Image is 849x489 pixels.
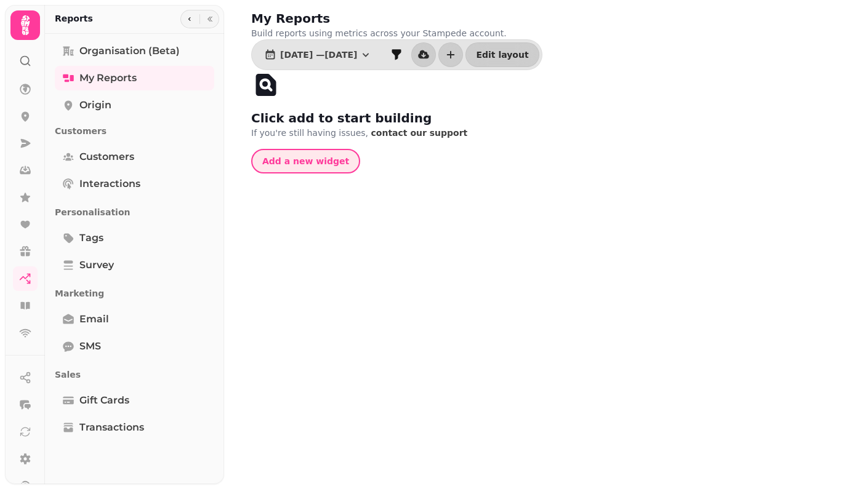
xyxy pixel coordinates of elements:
[79,420,144,435] span: Transactions
[251,127,566,139] p: If you're still having issues,
[254,42,382,67] button: [DATE] —[DATE]
[79,339,101,354] span: SMS
[55,12,93,25] h2: Reports
[280,50,357,59] span: [DATE] — [DATE]
[476,50,528,59] span: Edit layout
[251,10,488,27] h2: My Reports
[55,415,214,440] a: Transactions
[251,27,566,39] p: Build reports using metrics across your Stampede account.
[55,145,214,169] a: Customers
[79,149,134,164] span: Customers
[251,149,360,173] button: Add a new widget
[55,307,214,332] a: Email
[55,66,214,90] a: My Reports
[55,39,214,63] a: Organisation (beta)
[55,334,214,359] a: SMS
[251,109,488,127] h2: Click add to start building
[55,172,214,196] a: Interactions
[411,42,436,67] button: print
[79,44,180,58] span: Organisation (beta)
[384,42,409,67] button: filter
[438,42,463,67] button: add report
[55,226,214,250] a: tags
[371,127,468,139] button: contact our support
[371,129,468,137] span: contact our support
[79,231,103,245] span: tags
[55,120,214,142] p: Customers
[55,253,214,277] a: survey
[79,312,109,327] span: Email
[79,258,114,272] span: survey
[55,93,214,117] a: Origin
[55,388,214,413] a: Gift Cards
[79,71,137,85] span: My Reports
[465,42,539,67] button: Edit layout
[55,364,214,386] p: Sales
[79,98,111,113] span: Origin
[45,34,224,484] nav: Tabs
[79,393,129,408] span: Gift Cards
[79,177,140,191] span: Interactions
[55,201,214,223] p: Personalisation
[55,282,214,304] p: Marketing
[262,157,349,165] span: Add a new widget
